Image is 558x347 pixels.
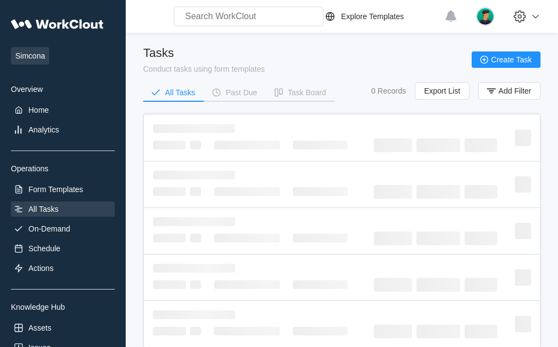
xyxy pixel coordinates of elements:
span: ‌ [153,234,186,242]
span: ‌ [374,232,412,245]
span: ‌ [214,187,280,196]
span: ‌ [293,187,348,196]
a: Assets [11,320,115,336]
button: Add Filter [478,82,541,100]
span: ‌ [214,234,280,242]
div: 0 Records [371,86,406,95]
a: Actions [11,261,115,276]
button: All Tasks [143,84,204,101]
div: Tasks [143,46,265,60]
span: ‌ [214,141,280,149]
button: Task Board [266,84,335,101]
span: ‌ [374,185,412,199]
span: ‌ [515,130,531,146]
a: All Tasks [11,201,115,217]
span: ‌ [190,327,201,336]
span: ‌ [153,264,235,273]
a: Schedule [11,241,115,256]
a: Form Templates [11,182,115,197]
span: ‌ [374,138,412,152]
span: ‌ [190,234,201,242]
div: All Tasks [28,205,58,213]
img: user.png [476,7,495,26]
button: Export List [415,82,469,100]
div: On-Demand [28,224,70,233]
span: ‌ [153,187,186,196]
span: ‌ [190,187,201,196]
a: On-Demand [11,221,115,236]
div: Operations [11,164,115,173]
span: ‌ [465,185,497,199]
span: ‌ [153,141,186,149]
span: ‌ [416,232,460,245]
span: ‌ [374,278,412,292]
span: ‌ [465,232,497,245]
span: Export List [424,87,460,95]
input: Search WorkClout [174,7,324,26]
span: ‌ [465,138,497,152]
span: ‌ [416,325,460,338]
span: ‌ [293,280,348,289]
button: Past Due [204,84,266,101]
div: Overview [11,85,115,94]
span: Add Filter [498,87,531,95]
span: ‌ [214,327,280,336]
span: ‌ [214,280,280,289]
div: All Tasks [165,89,195,96]
div: Schedule [28,244,60,253]
div: Knowledge Hub [11,303,115,311]
span: ‌ [153,327,186,336]
div: Home [28,106,49,114]
div: Analytics [28,125,59,134]
span: ‌ [416,185,460,199]
span: Create Task [491,56,532,63]
div: Explore Templates [341,12,404,21]
span: ‌ [515,269,531,286]
a: Explore Templates [324,10,439,23]
span: ‌ [293,327,348,336]
span: ‌ [293,141,348,149]
span: ‌ [374,325,412,338]
span: ‌ [190,141,201,149]
span: ‌ [153,124,235,133]
span: ‌ [416,278,460,292]
span: ‌ [416,138,460,152]
span: ‌ [153,171,235,180]
span: ‌ [190,280,201,289]
span: ‌ [465,325,497,338]
span: ‌ [293,234,348,242]
span: ‌ [153,310,235,319]
span: ‌ [153,217,235,226]
span: ‌ [515,176,531,193]
span: ‌ [515,316,531,332]
button: Create Task [472,51,541,68]
span: ‌ [465,278,497,292]
div: Actions [28,264,54,273]
span: Simcona [11,47,49,65]
div: Past Due [226,89,257,96]
a: Home [11,102,115,118]
span: ‌ [153,280,186,289]
div: Form Templates [28,185,83,194]
span: ‌ [515,223,531,239]
div: Task Board [288,89,326,96]
div: Conduct tasks using form templates [143,65,265,73]
a: Analytics [11,122,115,137]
